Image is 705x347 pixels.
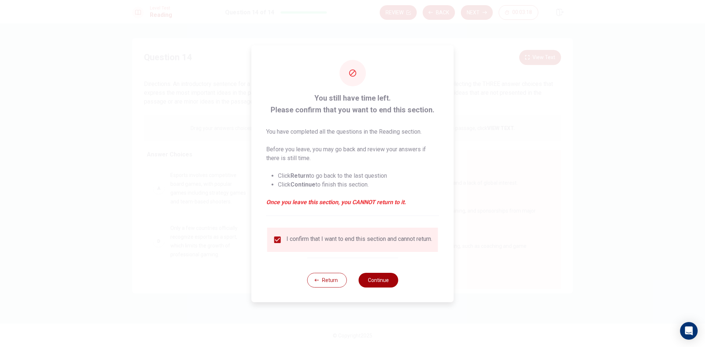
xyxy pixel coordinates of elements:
div: I confirm that I want to end this section and cannot return. [286,235,432,244]
li: Click to finish this section. [278,180,439,189]
span: You still have time left. Please confirm that you want to end this section. [266,92,439,116]
p: You have completed all the questions in the Reading section. [266,127,439,136]
em: Once you leave this section, you CANNOT return to it. [266,198,439,207]
p: Before you leave, you may go back and review your answers if there is still time. [266,145,439,163]
strong: Return [290,172,309,179]
strong: Continue [290,181,315,188]
button: Continue [358,273,398,288]
button: Return [307,273,347,288]
div: Open Intercom Messenger [680,322,698,340]
li: Click to go back to the last question [278,171,439,180]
